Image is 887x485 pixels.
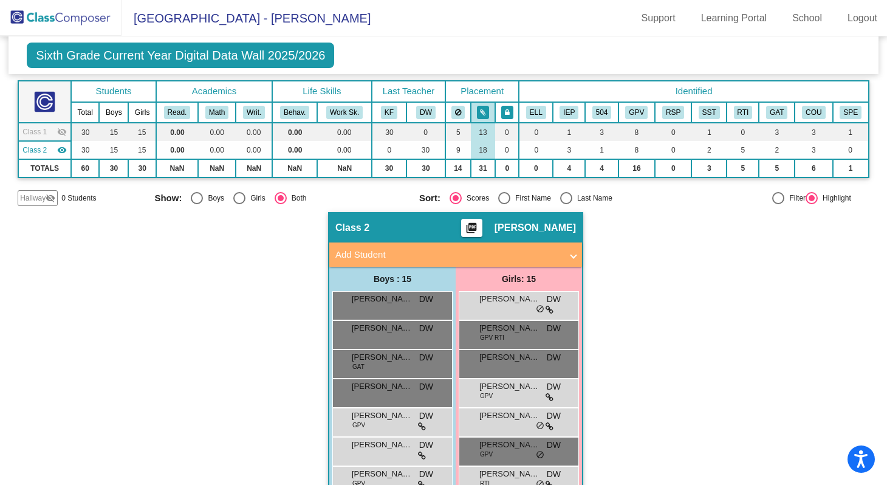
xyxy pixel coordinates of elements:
[352,362,365,371] span: GAT
[655,159,691,177] td: 0
[526,106,546,119] button: ELL
[352,410,413,422] span: [PERSON_NAME]
[479,380,540,393] span: [PERSON_NAME]
[479,322,540,334] span: [PERSON_NAME]
[71,102,99,123] th: Total
[99,141,128,159] td: 15
[759,123,795,141] td: 3
[27,43,334,68] span: Sixth Grade Current Year Digital Data Wall 2025/2026
[326,106,363,119] button: Work Sk.
[317,141,371,159] td: 0.00
[471,123,495,141] td: 13
[352,468,413,480] span: [PERSON_NAME]
[372,141,406,159] td: 0
[198,159,236,177] td: NaN
[99,159,128,177] td: 30
[632,9,685,28] a: Support
[128,141,156,159] td: 15
[784,193,806,204] div: Filter
[122,9,371,28] span: [GEOGRAPHIC_DATA] - [PERSON_NAME]
[445,159,471,177] td: 14
[795,102,832,123] th: Attended School Counseling
[329,243,582,267] mat-expansion-panel-header: Add Student
[419,322,433,335] span: DW
[419,439,433,452] span: DW
[57,127,67,137] mat-icon: visibility_off
[272,141,318,159] td: 0.00
[445,102,471,123] th: Keep away students
[381,106,397,119] button: KF
[71,141,99,159] td: 30
[61,193,96,204] span: 0 Students
[99,123,128,141] td: 15
[727,123,759,141] td: 0
[691,141,727,159] td: 2
[317,123,371,141] td: 0.00
[479,351,540,363] span: [PERSON_NAME]
[480,450,493,459] span: GPV
[471,102,495,123] th: Keep with students
[547,380,561,393] span: DW
[618,102,656,123] th: Good Parent Volunteer
[128,102,156,123] th: Girls
[372,159,406,177] td: 30
[766,106,787,119] button: GAT
[406,141,445,159] td: 30
[372,123,406,141] td: 30
[57,145,67,155] mat-icon: visibility
[198,141,236,159] td: 0.00
[547,439,561,452] span: DW
[553,141,585,159] td: 3
[691,159,727,177] td: 3
[128,123,156,141] td: 15
[519,123,553,141] td: 0
[372,81,445,102] th: Last Teacher
[18,159,71,177] td: TOTALS
[818,193,851,204] div: Highlight
[519,141,553,159] td: 0
[128,159,156,177] td: 30
[154,193,182,204] span: Show:
[495,141,519,159] td: 0
[352,421,365,430] span: GPV
[71,123,99,141] td: 30
[691,9,777,28] a: Learning Portal
[245,193,265,204] div: Girls
[335,248,561,262] mat-panel-title: Add Student
[802,106,825,119] button: COU
[198,123,236,141] td: 0.00
[618,123,656,141] td: 8
[479,410,540,422] span: [PERSON_NAME] Del [PERSON_NAME]
[464,222,479,239] mat-icon: picture_as_pdf
[560,106,578,119] button: IEP
[655,102,691,123] th: RSP
[471,141,495,159] td: 18
[419,380,433,393] span: DW
[71,81,156,102] th: Students
[838,9,887,28] a: Logout
[203,193,224,204] div: Boys
[759,141,795,159] td: 2
[164,106,191,119] button: Read.
[759,159,795,177] td: 5
[205,106,228,119] button: Math
[18,141,71,159] td: Diane Wolmuth - No Class Name
[592,106,612,119] button: 504
[553,102,585,123] th: Individualized Education Plan
[833,102,869,123] th: Speech
[833,159,869,177] td: 1
[18,123,71,141] td: Karele Furrer - No Class Name
[547,410,561,422] span: DW
[691,102,727,123] th: SST
[461,219,482,237] button: Print Students Details
[553,159,585,177] td: 4
[406,159,445,177] td: 30
[519,81,868,102] th: Identified
[618,141,656,159] td: 8
[156,141,198,159] td: 0.00
[495,123,519,141] td: 0
[572,193,612,204] div: Last Name
[655,123,691,141] td: 0
[317,159,371,177] td: NaN
[272,123,318,141] td: 0.00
